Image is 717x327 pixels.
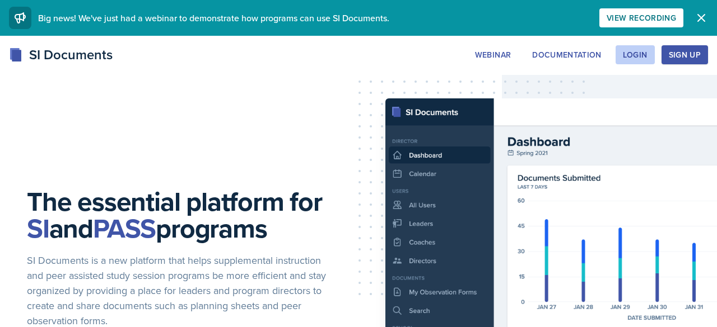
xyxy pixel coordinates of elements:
[475,50,511,59] div: Webinar
[669,50,701,59] div: Sign Up
[468,45,518,64] button: Webinar
[599,8,683,27] button: View Recording
[532,50,602,59] div: Documentation
[607,13,676,22] div: View Recording
[662,45,708,64] button: Sign Up
[38,12,389,24] span: Big news! We've just had a webinar to demonstrate how programs can use SI Documents.
[616,45,655,64] button: Login
[9,45,113,65] div: SI Documents
[623,50,648,59] div: Login
[525,45,609,64] button: Documentation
